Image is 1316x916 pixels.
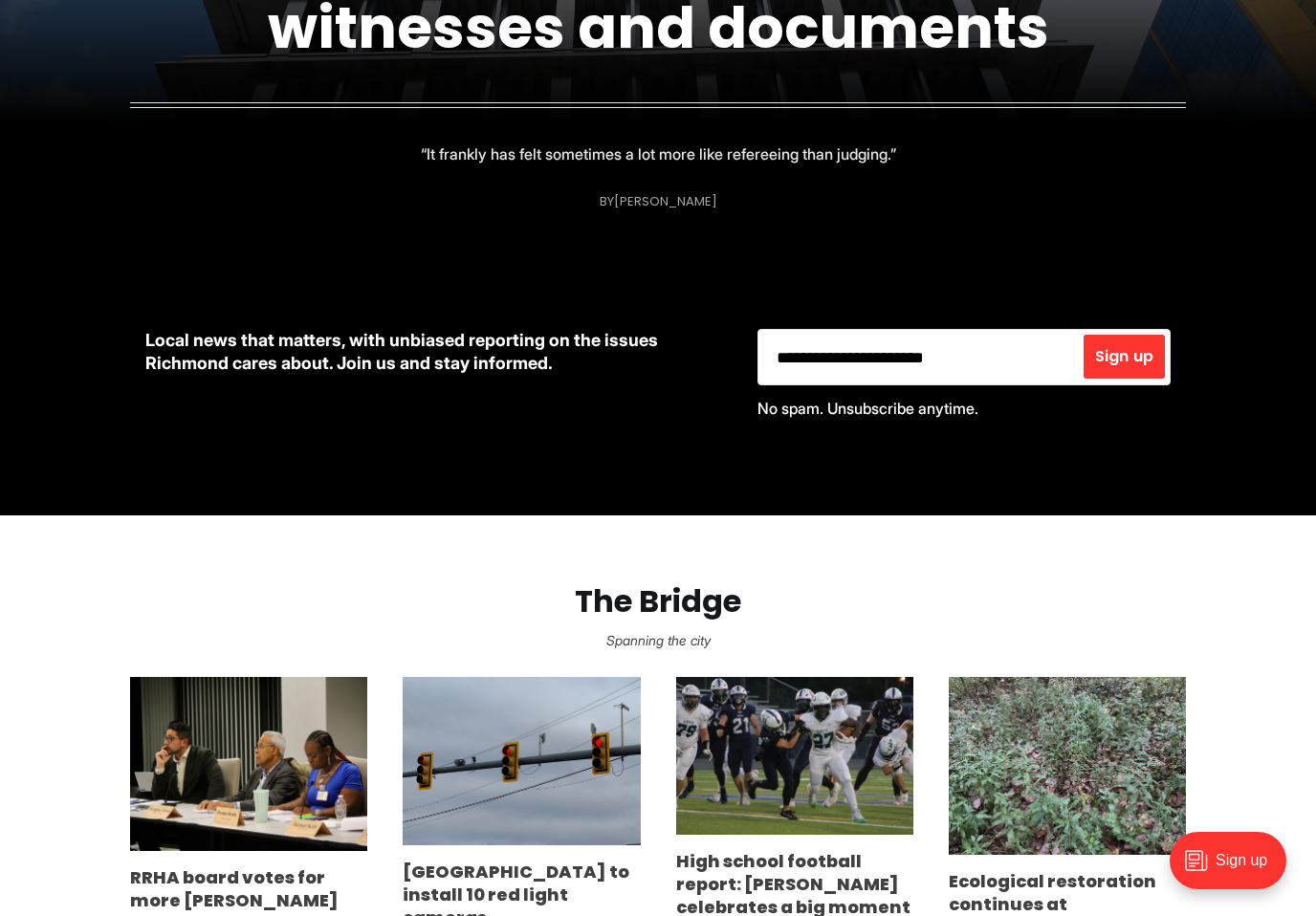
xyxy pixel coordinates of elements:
div: By [600,194,717,208]
span: Sign up [1095,349,1153,364]
img: High school football report: Atlee's Dewey celebrates a big moment with family [676,677,913,835]
p: Local news that matters, with unbiased reporting on the issues Richmond cares about. Join us and ... [145,329,727,375]
button: Sign up [1084,335,1165,379]
img: Ecological restoration continues at Chapel Island with invasive plant removal [949,677,1186,855]
h2: The Bridge [31,584,1285,620]
img: Richmond to install 10 red light cameras [403,677,640,845]
p: “It frankly has felt sometimes a lot more like refereeing than judging.” [421,141,896,167]
iframe: portal-trigger [1153,822,1316,916]
p: Spanning the city [31,627,1285,654]
img: RRHA board votes for more Gilpin talks but says it’s too early to OK redevelopment plans [130,677,367,851]
span: No spam. Unsubscribe anytime. [757,399,978,418]
a: [PERSON_NAME] [614,192,717,210]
